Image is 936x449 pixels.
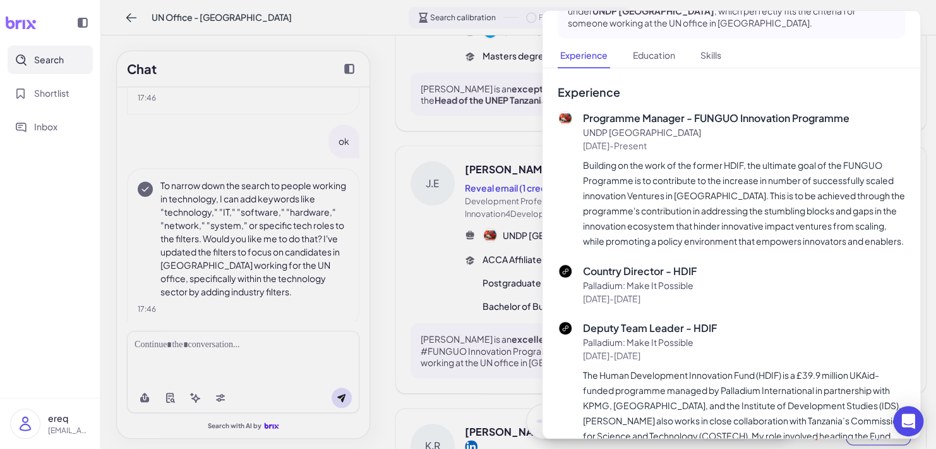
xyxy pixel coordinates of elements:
[698,44,724,68] button: Skills
[592,5,714,16] strong: UNDP [GEOGRAPHIC_DATA]
[583,139,905,152] p: [DATE] - Present
[11,409,40,438] img: user_logo.png
[583,126,905,139] p: UNDP [GEOGRAPHIC_DATA]
[583,279,697,292] p: Palladium: Make It Possible
[559,322,572,335] img: 公司logo
[558,44,905,68] nav: Tabs
[583,111,905,126] p: Programme Manager - FUNGUO Innovation Programme
[8,79,93,108] button: Shortlist
[34,53,64,66] span: Search
[34,120,57,133] span: Inbox
[583,321,905,336] p: Deputy Team Leader - HDIF
[34,87,69,100] span: Shortlist
[583,349,905,362] p: [DATE] - [DATE]
[48,425,90,436] p: [EMAIL_ADDRESS][DOMAIN_NAME]
[583,336,905,349] p: Palladium: Make It Possible
[8,46,93,74] button: Search
[558,83,905,101] h3: Experience
[893,406,923,436] div: Open Intercom Messenger
[48,412,90,425] p: ereq
[583,292,697,305] p: [DATE] - [DATE]
[583,157,905,249] p: Building on the work of the former HDIF, the ultimate goal of the FUNGUO Programme is to contribu...
[8,113,93,141] button: Inbox
[559,112,572,125] img: 公司logo
[630,44,678,68] button: Education
[558,44,610,68] button: Experience
[559,265,572,278] img: 公司logo
[583,264,697,279] p: Country Director - HDIF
